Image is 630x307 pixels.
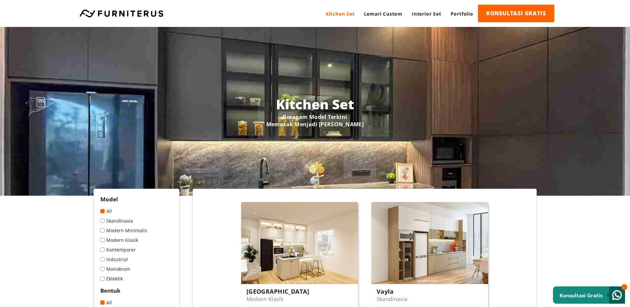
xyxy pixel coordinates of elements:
[377,287,418,295] h3: Vayla
[241,202,358,284] img: Island-Modern-Classic-03_View_02.RGB_color.0000.jpg
[100,299,173,306] a: All
[407,5,446,23] a: Interior Set
[246,295,309,303] p: Modern Klasik
[321,5,359,23] a: Kitchen Set
[560,292,602,299] small: Konsultasi Gratis
[100,218,173,224] a: Skandinavia
[478,5,554,22] a: KONSULTASI GRATIS
[359,5,407,23] a: Lemari Custom
[100,247,173,253] a: Kontemporer
[100,237,173,243] a: Modern Klasik
[553,286,625,304] a: Konsultasi Gratis
[130,95,500,113] h1: Kitchen Set
[100,195,173,203] h2: Model
[100,227,173,234] a: Modern Minimalis
[446,5,478,23] a: Portfolio
[371,202,488,284] img: vayla-view-1.jpg
[100,256,173,262] a: Industrial
[130,113,500,128] p: Beragam Model Terkini Memasak Menjadi [PERSON_NAME]
[100,266,173,272] a: Monokrom
[377,295,418,303] p: Skandinavia
[246,287,309,295] h3: [GEOGRAPHIC_DATA]
[100,275,173,282] a: Eklektik
[100,287,173,294] h2: Bentuk
[100,208,173,214] a: All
